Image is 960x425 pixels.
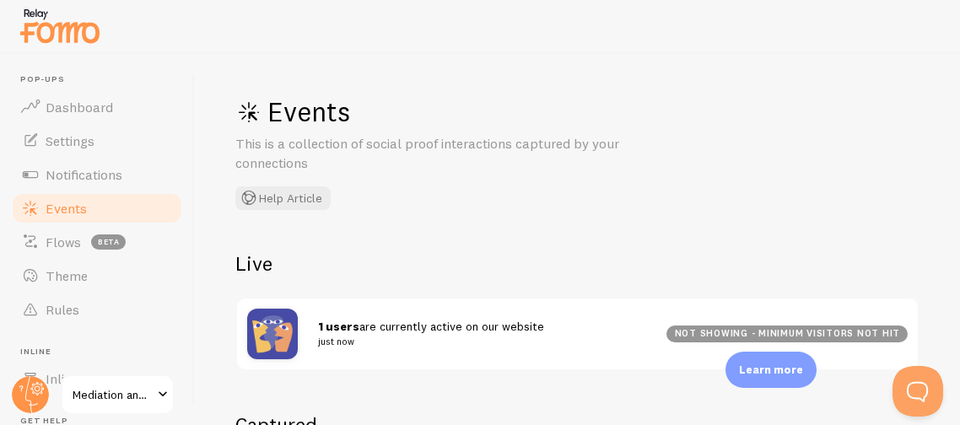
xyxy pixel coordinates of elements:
span: Inline [46,370,78,387]
button: Help Article [235,186,331,210]
a: Mediation and Arbitration Offices of [PERSON_NAME], LLC [61,374,175,415]
iframe: Help Scout Beacon - Open [893,366,943,417]
a: Events [10,191,184,225]
a: Inline [10,362,184,395]
a: Theme [10,259,184,293]
a: Notifications [10,158,184,191]
span: Pop-ups [20,74,184,85]
p: Learn more [739,362,803,378]
a: Flows beta [10,225,184,259]
span: beta [91,234,126,250]
span: Notifications [46,166,122,183]
img: pageviews.png [247,309,298,359]
span: are currently active on our website [318,319,646,350]
span: Events [46,200,87,217]
a: Rules [10,293,184,326]
span: Theme [46,267,88,284]
a: Dashboard [10,90,184,124]
small: just now [318,334,646,349]
span: Inline [20,347,184,358]
h2: Live [235,250,920,277]
img: fomo-relay-logo-orange.svg [18,4,102,47]
div: Learn more [725,352,817,388]
a: Settings [10,124,184,158]
div: not showing - minimum visitors not hit [666,325,908,342]
span: Dashboard [46,99,113,116]
h1: Events [235,94,742,129]
span: Mediation and Arbitration Offices of [PERSON_NAME], LLC [73,385,153,405]
span: Flows [46,234,81,250]
span: Settings [46,132,94,149]
strong: 1 users [318,319,359,334]
p: This is a collection of social proof interactions captured by your connections [235,134,640,173]
span: Rules [46,301,79,318]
